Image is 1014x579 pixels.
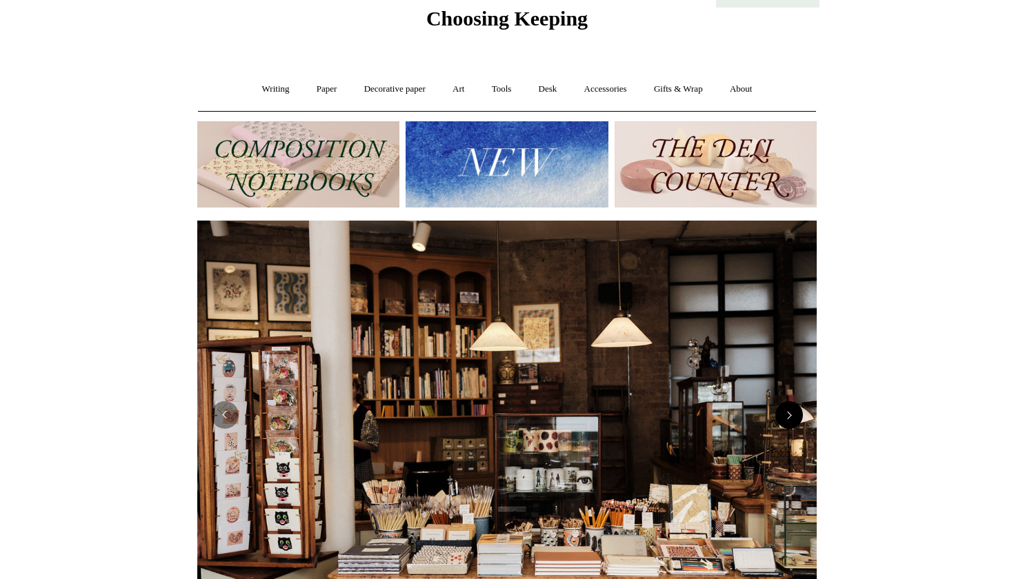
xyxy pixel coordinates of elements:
[197,121,399,207] img: 202302 Composition ledgers.jpg__PID:69722ee6-fa44-49dd-a067-31375e5d54ec
[526,71,570,108] a: Desk
[615,121,817,207] img: The Deli Counter
[479,71,524,108] a: Tools
[775,401,803,429] button: Next
[440,71,477,108] a: Art
[572,71,639,108] a: Accessories
[426,7,588,30] span: Choosing Keeping
[406,121,608,207] img: New.jpg__PID:f73bdf93-380a-4a35-bcfe-7823039498e1
[304,71,350,108] a: Paper
[250,71,302,108] a: Writing
[426,18,588,28] a: Choosing Keeping
[352,71,438,108] a: Decorative paper
[642,71,715,108] a: Gifts & Wrap
[717,71,765,108] a: About
[211,401,239,429] button: Previous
